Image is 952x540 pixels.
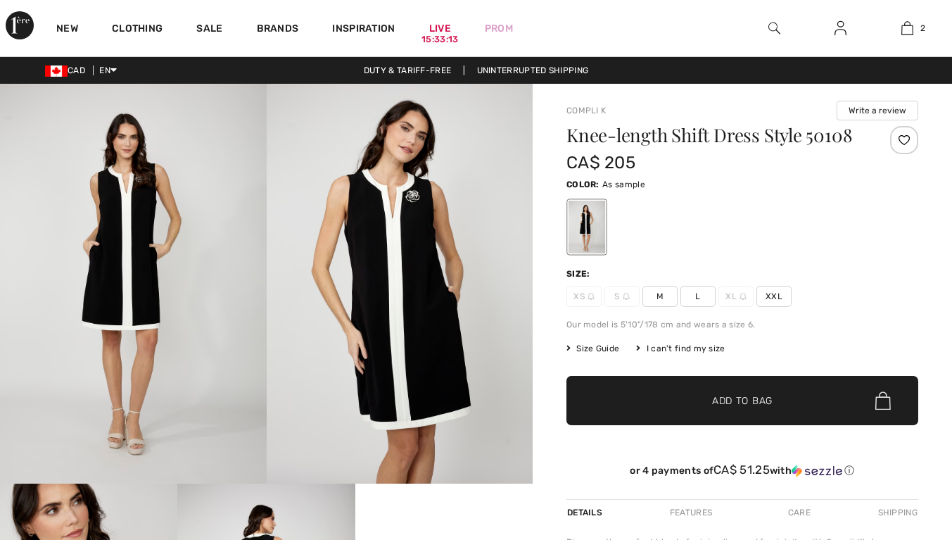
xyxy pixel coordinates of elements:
[636,342,725,355] div: I can't find my size
[569,201,605,253] div: As sample
[566,126,860,144] h1: Knee-length Shift Dress Style 50108
[566,318,918,331] div: Our model is 5'10"/178 cm and wears a size 6.
[756,286,792,307] span: XXL
[740,293,747,300] img: ring-m.svg
[588,293,595,300] img: ring-m.svg
[875,500,918,525] div: Shipping
[920,22,925,34] span: 2
[566,106,606,115] a: Compli K
[658,500,724,525] div: Features
[45,65,91,75] span: CAD
[602,180,645,189] span: As sample
[834,20,846,37] img: My Info
[566,180,599,189] span: Color:
[623,293,630,300] img: ring-m.svg
[6,11,34,39] img: 1ère Avenue
[713,463,770,477] span: CA$ 51.25
[566,286,602,307] span: XS
[823,20,858,37] a: Sign In
[875,391,891,410] img: Bag.svg
[566,153,635,172] span: CA$ 205
[875,20,940,37] a: 2
[837,101,918,120] button: Write a review
[45,65,68,77] img: Canadian Dollar
[566,463,918,482] div: or 4 payments ofCA$ 51.25withSezzle Click to learn more about Sezzle
[642,286,678,307] span: M
[901,20,913,37] img: My Bag
[680,286,716,307] span: L
[257,23,299,37] a: Brands
[566,500,606,525] div: Details
[792,465,842,477] img: Sezzle
[566,463,918,477] div: or 4 payments of with
[718,286,754,307] span: XL
[566,376,918,425] button: Add to Bag
[566,268,593,280] div: Size:
[768,20,780,37] img: search the website
[485,21,513,36] a: Prom
[56,23,78,37] a: New
[267,84,533,484] img: Knee-length Shift Dress Style 50108. 2
[604,286,640,307] span: S
[112,23,163,37] a: Clothing
[196,23,222,37] a: Sale
[421,33,458,46] div: 15:33:13
[566,342,619,355] span: Size Guide
[776,500,823,525] div: Care
[429,21,451,36] a: Live15:33:13
[712,394,773,408] span: Add to Bag
[99,65,117,75] span: EN
[332,23,395,37] span: Inspiration
[862,434,938,470] iframe: Opens a widget where you can find more information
